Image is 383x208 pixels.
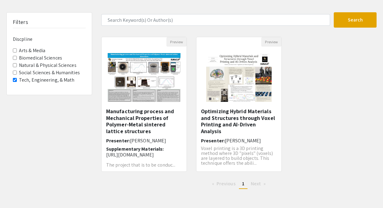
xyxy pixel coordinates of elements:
h6: Discpline [13,36,86,42]
button: Search [334,12,377,28]
img: <p class="ql-align-center"><br></p><p>Manufacturing process and Mechanical Properties of Polymer-... [102,47,187,108]
label: Social Sciences & Humanities [19,69,80,76]
ul: Pagination [101,179,377,189]
label: Arts & Media [19,47,45,54]
p: Voxel printing is a 3D printing method where 3D "pixels" (voxels) are layered to build objects. T... [201,146,277,166]
div: Open Presentation <p class="ql-align-center"><br></p><p>Manufacturing process and Mechanical Prop... [101,37,187,172]
label: Natural & Physical Sciences [19,62,76,69]
span: 1 [242,180,244,187]
p: The project that is to be conduc... [106,163,182,168]
iframe: Chat [5,180,26,203]
h5: Optimizing Hybrid Materials and Structures through Voxel Printing and AI-Driven Analysis [201,108,277,134]
span: Previous [217,180,236,187]
p: [URL][DOMAIN_NAME] [106,152,182,158]
img: <p>Optimizing Hybrid Materials and Structures through Voxel Printing and AI-Driven Analysis</p> [200,47,277,108]
span: Supplementary Materials: [106,146,164,152]
div: Open Presentation <p>Optimizing Hybrid Materials and Structures through Voxel Printing and AI-Dri... [196,37,282,172]
h6: Presenter: [201,138,277,144]
span: [PERSON_NAME] [225,137,261,144]
h6: Presenter: [106,138,182,144]
h5: Filters [13,19,28,25]
span: Next [251,180,261,187]
label: Biomedical Sciences [19,54,62,62]
label: Tech, Engineering, & Math [19,76,75,84]
h5: Manufacturing process and Mechanical Properties of Polymer-Metal sintered lattice structures [106,108,182,134]
button: Preview [261,37,281,47]
span: [PERSON_NAME] [130,137,166,144]
input: Search Keyword(s) Or Author(s) [101,14,330,26]
button: Preview [166,37,187,47]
